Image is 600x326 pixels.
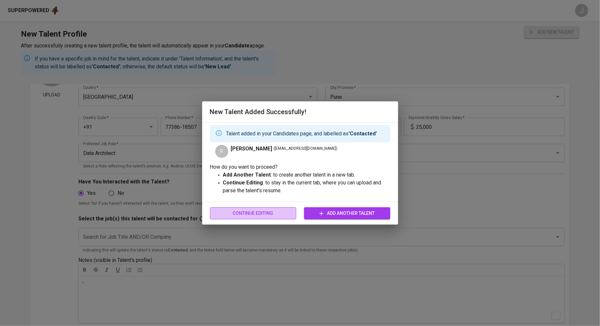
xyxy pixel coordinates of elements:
[210,163,390,171] p: How do you want to proceed?
[274,146,338,152] span: ( [EMAIL_ADDRESS][DOMAIN_NAME] )
[223,180,263,186] strong: Continue Editing
[304,207,390,219] button: Add Another Talent
[309,209,385,217] span: Add Another Talent
[349,130,377,137] strong: 'Contacted'
[231,145,272,153] span: [PERSON_NAME]
[210,207,296,219] button: Continue Editing
[223,179,390,195] p: : to stay in the current tab, where you can upload and parse the talent's resume.
[226,130,377,138] p: Talent added in your Candidates page, and labelled as
[223,172,271,178] strong: Add Another Talent
[215,209,291,217] span: Continue Editing
[215,145,228,158] div: R
[210,107,390,117] h6: New Talent Added Successfully!
[223,171,390,179] p: : to create another talent in a new tab.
